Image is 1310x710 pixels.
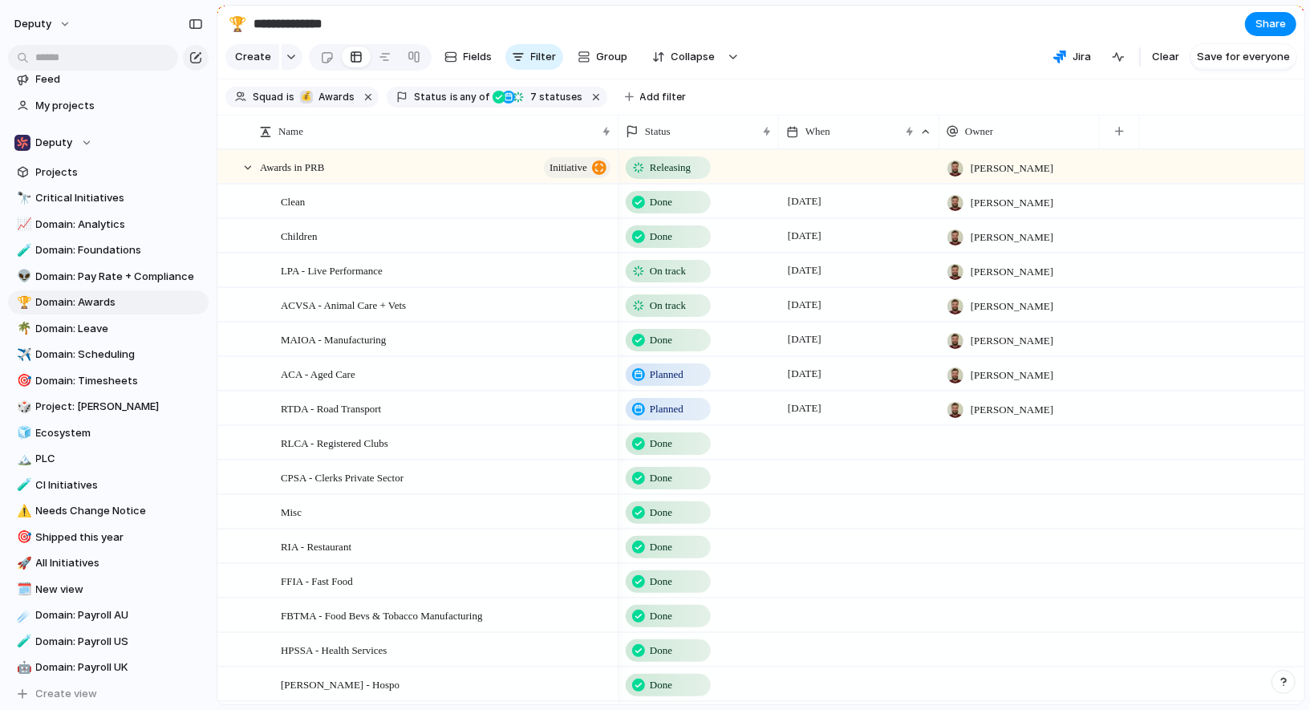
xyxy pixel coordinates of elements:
span: Children [281,226,318,245]
div: ✈️Domain: Scheduling [8,343,209,367]
span: RLCA - Registered Clubs [281,433,388,452]
span: [PERSON_NAME] [971,367,1053,383]
div: 🚀 [17,554,28,573]
a: 🧪Domain: Foundations [8,238,209,262]
span: Clean [281,192,305,210]
span: Domain: Foundations [36,242,203,258]
div: 🏔️PLC [8,447,209,471]
button: Create view [8,682,209,706]
div: 🤖Domain: Payroll UK [8,655,209,680]
span: On track [650,263,686,279]
span: initiative [550,156,587,179]
span: My projects [36,98,203,114]
span: Done [650,539,672,555]
div: 🎯 [17,528,28,546]
button: 🏆 [14,294,30,310]
span: statuses [526,90,583,104]
span: CI Initiatives [36,477,203,493]
span: is [450,90,458,104]
span: [PERSON_NAME] - Hospo [281,675,399,693]
button: Save for everyone [1190,44,1296,70]
button: 🌴 [14,321,30,337]
button: Jira [1047,45,1097,69]
span: Awards in PRB [260,157,324,176]
span: Clear [1152,49,1179,65]
span: When [805,124,830,140]
span: Done [650,643,672,659]
div: 🧊 [17,424,28,442]
span: Domain: Payroll UK [36,659,203,676]
a: 🏆Domain: Awards [8,290,209,314]
span: [DATE] [784,364,825,383]
span: RTDA - Road Transport [281,399,381,417]
button: 📈 [14,217,30,233]
span: Misc [281,502,302,521]
div: 🧪 [17,241,28,260]
button: Share [1245,12,1296,36]
button: Create [225,44,279,70]
a: 🧪Domain: Payroll US [8,630,209,654]
div: 🧊Ecosystem [8,421,209,445]
button: 🎲 [14,399,30,415]
span: Awards [318,90,355,104]
div: 👽 [17,267,28,286]
div: 🎯 [17,371,28,390]
button: Add filter [615,86,696,108]
span: Done [650,436,672,452]
div: 🔭Critical Initiatives [8,186,209,210]
a: 📈Domain: Analytics [8,213,209,237]
span: Domain: Timesheets [36,373,203,389]
button: 🧊 [14,425,30,441]
a: 🌴Domain: Leave [8,317,209,341]
div: 🧪 [17,632,28,651]
span: Domain: Payroll US [36,634,203,650]
span: Fields [464,49,493,65]
span: [PERSON_NAME] [971,402,1053,418]
span: Done [650,229,672,245]
button: Collapse [643,44,724,70]
div: 🗓️New view [8,578,209,602]
span: Status [645,124,671,140]
span: RIA - Restaurant [281,537,351,555]
span: Project: [PERSON_NAME] [36,399,203,415]
span: [DATE] [784,399,825,418]
a: Projects [8,160,209,185]
span: Jira [1073,49,1091,65]
span: Critical Initiatives [36,190,203,206]
button: initiative [544,157,610,178]
div: ⚠️ [17,502,28,521]
span: Domain: Awards [36,294,203,310]
span: Planned [650,401,683,417]
button: 🧪 [14,477,30,493]
button: Deputy [8,131,209,155]
span: Filter [531,49,557,65]
button: Filter [505,44,563,70]
span: PLC [36,451,203,467]
button: 🚀 [14,555,30,571]
div: 🏆 [17,294,28,312]
span: [PERSON_NAME] [971,160,1053,176]
span: FFIA - Fast Food [281,571,353,590]
span: Domain: Scheduling [36,347,203,363]
span: deputy [14,16,51,32]
div: 🏔️ [17,450,28,469]
span: [DATE] [784,295,825,314]
span: Domain: Analytics [36,217,203,233]
span: HPSSA - Health Services [281,640,387,659]
span: Needs Change Notice [36,503,203,519]
div: 🗓️ [17,580,28,598]
span: [PERSON_NAME] [971,298,1053,314]
button: 🤖 [14,659,30,676]
span: any of [458,90,489,104]
span: ACA - Aged Care [281,364,355,383]
span: New view [36,582,203,598]
span: Deputy [36,135,73,151]
button: 7 statuses [491,88,586,106]
a: Feed [8,67,209,91]
span: Planned [650,367,683,383]
span: Done [650,332,672,348]
div: 🔭 [17,189,28,208]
